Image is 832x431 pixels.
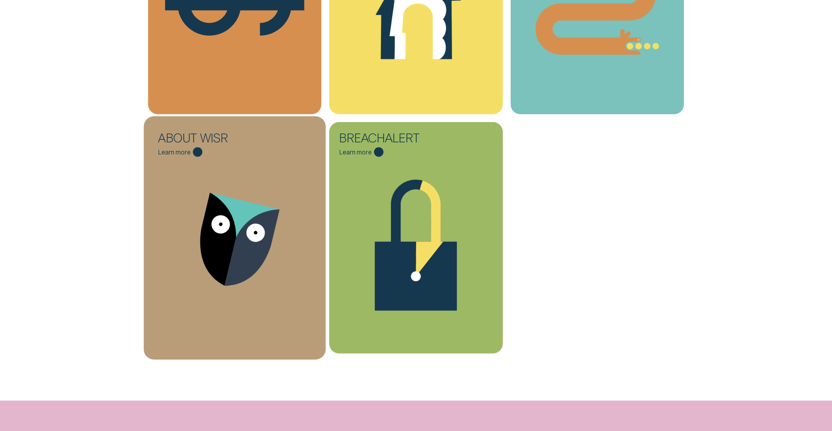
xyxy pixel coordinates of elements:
span: Learn more [339,148,371,156]
div: BreachAlert [339,132,433,148]
a: About Wisr - Learn more [148,122,321,365]
a: BreachAlert - Learn more [329,122,502,365]
span: Learn more [158,148,190,156]
div: About Wisr [158,132,252,148]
